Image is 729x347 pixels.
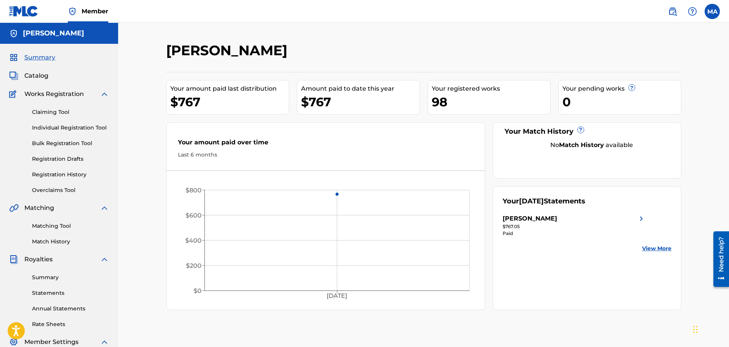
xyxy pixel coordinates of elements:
div: Amount paid to date this year [301,84,420,93]
a: Public Search [665,4,680,19]
span: Member Settings [24,337,79,347]
tspan: $800 [185,187,201,194]
img: Royalties [9,255,18,264]
h5: Minty Burns [23,29,84,38]
span: Works Registration [24,90,84,99]
div: 98 [432,93,550,110]
div: Your registered works [432,84,550,93]
img: Accounts [9,29,18,38]
tspan: $200 [186,262,201,269]
div: $767 [170,93,289,110]
span: [DATE] [519,197,544,205]
img: Top Rightsholder [68,7,77,16]
tspan: [DATE] [327,293,347,300]
h2: [PERSON_NAME] [166,42,291,59]
span: Member [82,7,108,16]
div: 0 [562,93,681,110]
span: Catalog [24,71,48,80]
img: expand [100,337,109,347]
iframe: Resource Center [708,228,729,289]
strong: Match History [559,141,604,149]
a: Registration Drafts [32,155,109,163]
span: Matching [24,203,54,213]
a: SummarySummary [9,53,55,62]
tspan: $400 [185,237,201,244]
div: Your amount paid last distribution [170,84,289,93]
img: expand [100,90,109,99]
a: Statements [32,289,109,297]
iframe: Chat Widget [691,310,729,347]
a: Individual Registration Tool [32,124,109,132]
tspan: $0 [193,287,201,294]
div: Last 6 months [178,151,474,159]
div: [PERSON_NAME] [503,214,557,223]
span: Summary [24,53,55,62]
div: Your pending works [562,84,681,93]
a: Rate Sheets [32,320,109,328]
a: Bulk Registration Tool [32,139,109,147]
a: Overclaims Tool [32,186,109,194]
img: Matching [9,203,19,213]
div: Help [685,4,700,19]
a: Matching Tool [32,222,109,230]
img: right chevron icon [637,214,646,223]
div: Your Match History [503,126,671,137]
span: ? [578,127,584,133]
img: expand [100,255,109,264]
span: Royalties [24,255,53,264]
img: expand [100,203,109,213]
img: Catalog [9,71,18,80]
div: $767 [301,93,420,110]
a: Registration History [32,171,109,179]
div: $767.05 [503,223,646,230]
span: ? [629,85,635,91]
a: Match History [32,238,109,246]
div: Paid [503,230,646,237]
img: Works Registration [9,90,19,99]
div: Your amount paid over time [178,138,474,151]
div: No available [512,141,671,150]
a: [PERSON_NAME]right chevron icon$767.05Paid [503,214,646,237]
a: Annual Statements [32,305,109,313]
img: help [688,7,697,16]
img: MLC Logo [9,6,38,17]
a: Summary [32,273,109,281]
img: search [668,7,677,16]
img: Summary [9,53,18,62]
a: View More [642,245,671,253]
img: Member Settings [9,337,18,347]
a: Claiming Tool [32,108,109,116]
div: Your Statements [503,196,585,206]
a: CatalogCatalog [9,71,48,80]
div: User Menu [705,4,720,19]
tspan: $600 [185,212,201,219]
div: Drag [693,318,698,341]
